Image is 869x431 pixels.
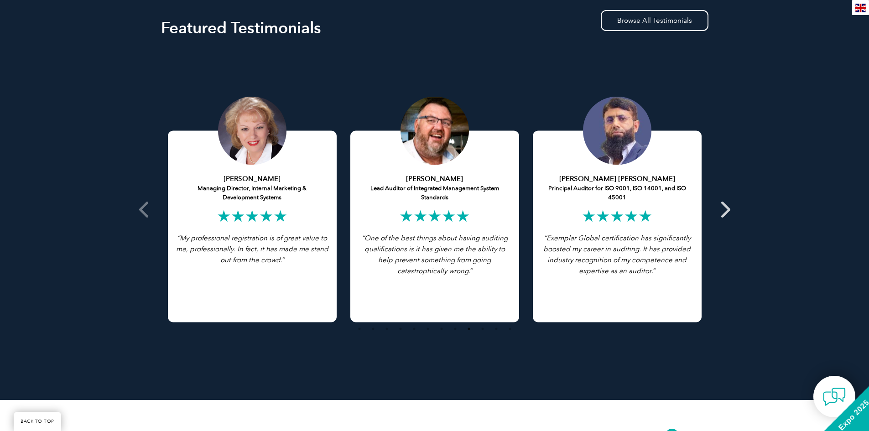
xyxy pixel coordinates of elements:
h5: Managing Director, Internal Marketing & Development Systems [175,174,330,202]
button: 3 of 4 [382,324,391,333]
strong: [PERSON_NAME] [406,175,463,183]
button: 4 of 4 [396,324,405,333]
button: 10 of 4 [478,324,487,333]
button: 1 of 4 [355,324,364,333]
h5: Principal Auditor for ISO 9001, ISO 14001, and ISO 45001 [540,174,695,202]
h2: ★★★★★ [357,209,512,223]
strong: [PERSON_NAME] [PERSON_NAME] [559,175,675,183]
span: One of the best things about having auditing qualifications is it has given me the ability to hel... [364,234,508,275]
button: 7 of 4 [437,324,446,333]
a: Browse All Testimonials [601,10,708,31]
button: 8 of 4 [451,324,460,333]
em: “ [362,234,508,275]
button: 12 of 4 [505,324,515,333]
i: My professional registration is of great value to me, professionally. In fact, it has made me sta... [176,234,328,264]
img: en [855,4,866,12]
button: 11 of 4 [492,324,501,333]
span: . [468,267,470,275]
span: Exemplar Global certification has significantly boosted my career in auditing. It has provided in... [543,234,691,275]
strong: [PERSON_NAME] [224,175,281,183]
button: 2 of 4 [369,324,378,333]
button: 6 of 4 [423,324,432,333]
img: contact-chat.png [823,385,846,408]
em: “ [177,234,180,242]
h2: ★★★★★ [175,209,330,223]
i: ” [543,234,691,275]
h5: Lead Auditor of Integrated Management System Standards [357,174,512,202]
button: 5 of 4 [410,324,419,333]
h2: Featured Testimonials [161,21,708,35]
i: ” [362,234,508,275]
a: BACK TO TOP [14,412,61,431]
em: “ [543,234,691,275]
h2: ★★★★★ [540,209,695,223]
button: 9 of 4 [464,324,474,333]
